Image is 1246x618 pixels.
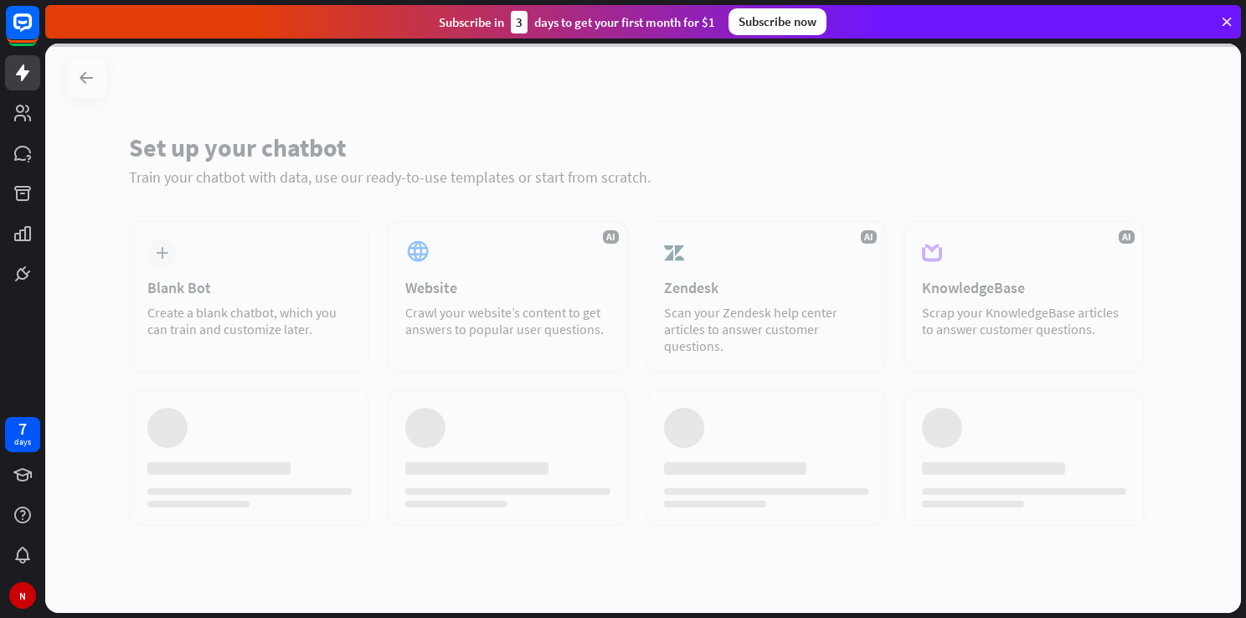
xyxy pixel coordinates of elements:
[511,11,528,33] div: 3
[439,11,715,33] div: Subscribe in days to get your first month for $1
[729,8,826,35] div: Subscribe now
[14,436,31,448] div: days
[5,417,40,452] a: 7 days
[18,421,27,436] div: 7
[9,582,36,609] div: N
